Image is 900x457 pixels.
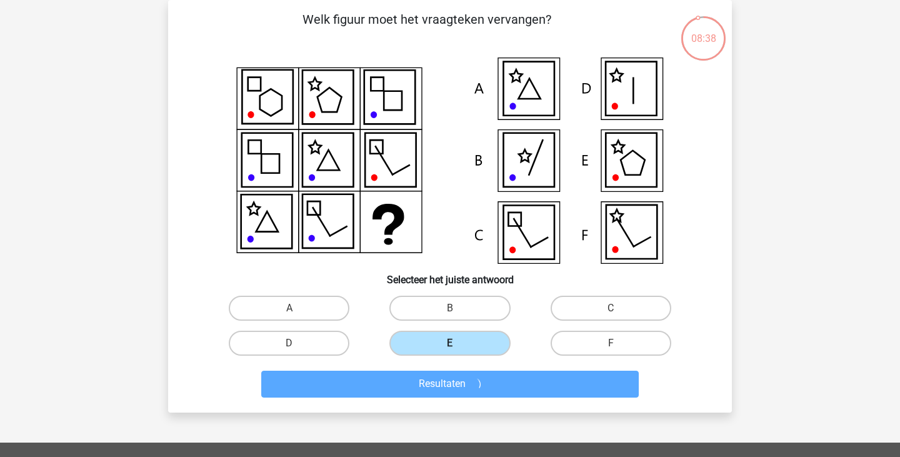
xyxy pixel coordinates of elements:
h6: Selecteer het juiste antwoord [188,264,712,286]
label: B [389,296,510,321]
label: A [229,296,349,321]
label: E [389,331,510,356]
label: D [229,331,349,356]
label: C [551,296,671,321]
p: Welk figuur moet het vraagteken vervangen? [188,10,665,48]
div: 08:38 [680,15,727,46]
button: Resultaten [261,371,639,398]
label: F [551,331,671,356]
